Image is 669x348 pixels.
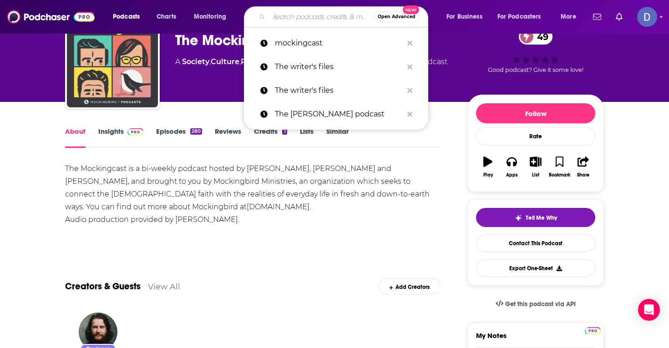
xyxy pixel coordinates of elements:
[476,151,500,183] button: Play
[638,299,660,321] div: Open Intercom Messenger
[547,151,571,183] button: Bookmark
[300,127,314,148] a: Lists
[505,300,576,308] span: Get this podcast via API
[244,79,428,102] a: The writer's files
[476,234,595,252] a: Contact This Podcast
[492,10,554,24] button: open menu
[637,7,657,27] img: User Profile
[194,10,226,23] span: Monitoring
[244,55,428,79] a: The writer's files
[151,10,182,24] a: Charts
[476,208,595,227] button: tell me why sparkleTell Me Why
[549,172,570,178] div: Bookmark
[519,29,553,45] a: 49
[476,103,595,123] button: Follow
[98,127,143,148] a: InsightsPodchaser Pro
[403,5,419,14] span: New
[488,66,583,73] span: Good podcast? Give it some love!
[374,11,420,22] button: Open AdvancedNew
[585,326,601,334] a: Pro website
[106,10,152,24] button: open menu
[476,259,595,277] button: Export One-Sheet
[188,10,238,24] button: open menu
[275,102,403,126] p: The dr. lee warren podcast
[561,10,576,23] span: More
[244,31,428,55] a: mockingcast
[269,10,374,24] input: Search podcasts, credits, & more...
[253,6,437,27] div: Search podcasts, credits, & more...
[637,7,657,27] span: Logged in as dianawurster
[500,151,523,183] button: Apps
[476,331,595,347] label: My Notes
[247,202,309,211] a: [DOMAIN_NAME]
[65,281,141,292] a: Creators & Guests
[7,8,95,25] img: Podchaser - Follow, Share and Rate Podcasts
[524,151,547,183] button: List
[275,55,403,79] p: The writer's files
[446,10,482,23] span: For Business
[440,10,494,24] button: open menu
[190,128,202,135] div: 280
[182,57,209,66] a: Society
[215,127,241,148] a: Reviews
[175,56,447,67] div: A podcast
[209,57,211,66] span: ,
[467,23,604,79] div: 49Good podcast? Give it some love!
[506,172,518,178] div: Apps
[241,57,272,66] a: Religion
[528,29,553,45] span: 49
[476,127,595,146] div: Rate
[378,278,441,294] div: Add Creators
[488,293,583,315] a: Get this podcast via API
[637,7,657,27] button: Show profile menu
[585,327,601,334] img: Podchaser Pro
[211,57,239,66] a: Culture
[577,172,589,178] div: Share
[127,128,143,136] img: Podchaser Pro
[67,16,158,107] img: The Mockingcast
[483,172,493,178] div: Play
[157,10,176,23] span: Charts
[378,15,416,19] span: Open Advanced
[515,214,522,222] img: tell me why sparkle
[254,127,287,148] a: Credits1
[65,127,86,148] a: About
[526,214,557,222] span: Tell Me Why
[532,172,539,178] div: List
[572,151,595,183] button: Share
[589,9,605,25] a: Show notifications dropdown
[282,128,287,135] div: 1
[275,79,403,102] p: The writer's files
[65,162,441,226] div: The Mockingcast is a bi-weekly podcast hosted by [PERSON_NAME], [PERSON_NAME] and [PERSON_NAME], ...
[239,57,241,66] span: ,
[612,9,626,25] a: Show notifications dropdown
[326,127,349,148] a: Similar
[244,102,428,126] a: The [PERSON_NAME] podcast
[497,10,541,23] span: For Podcasters
[554,10,588,24] button: open menu
[275,31,403,55] p: mockingcast
[156,127,202,148] a: Episodes280
[113,10,140,23] span: Podcasts
[148,282,180,291] a: View All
